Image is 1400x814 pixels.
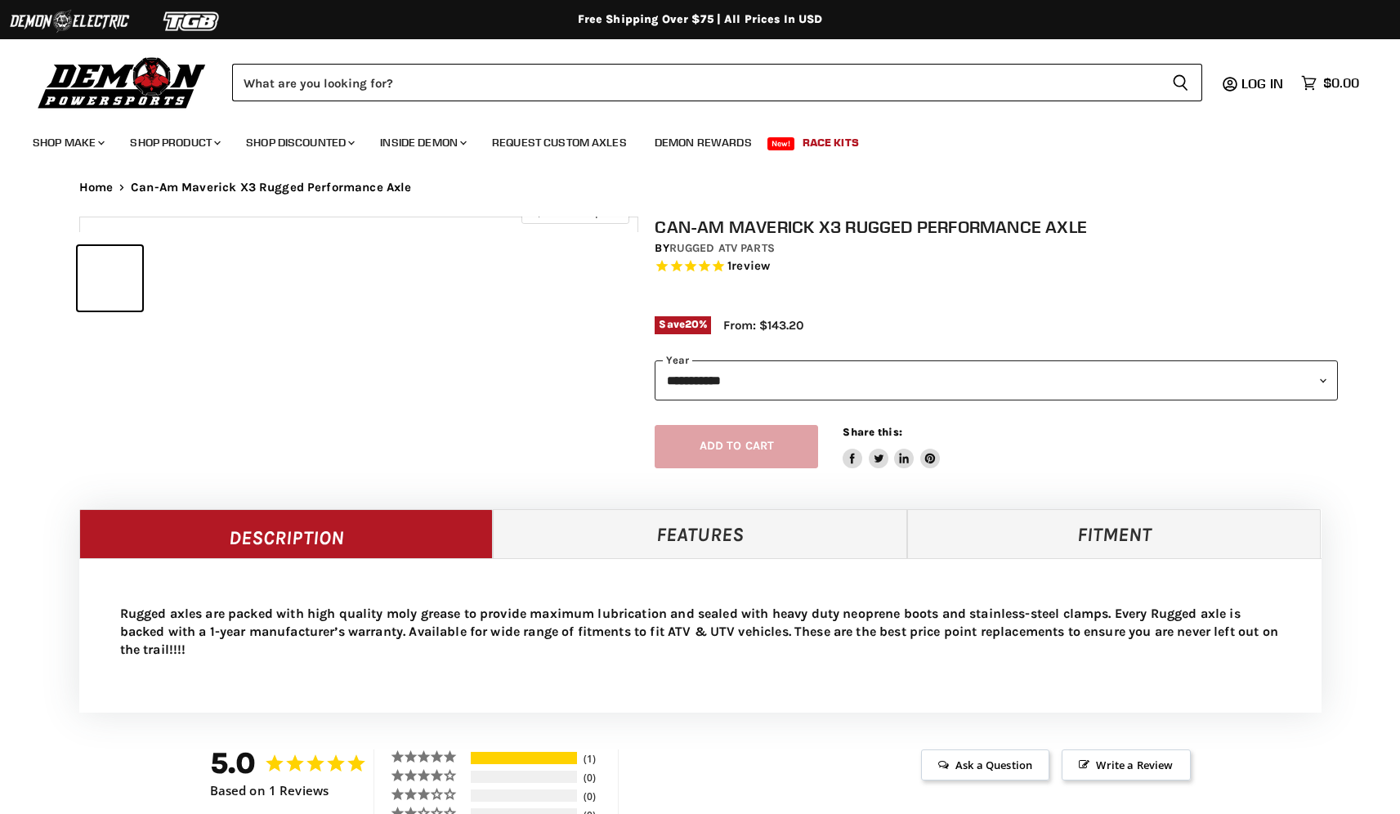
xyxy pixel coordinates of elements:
[47,12,1354,27] div: Free Shipping Over $75 | All Prices In USD
[20,119,1355,159] ul: Main menu
[655,316,711,334] span: Save %
[232,64,1159,101] input: Search
[78,246,142,311] button: IMAGE thumbnail
[1323,75,1359,91] span: $0.00
[120,605,1281,659] p: Rugged axles are packed with high quality moly grease to provide maximum lubrication and sealed w...
[907,509,1322,558] a: Fitment
[33,53,212,111] img: Demon Powersports
[655,360,1338,400] select: year
[493,509,907,558] a: Features
[1159,64,1202,101] button: Search
[480,126,639,159] a: Request Custom Axles
[79,509,494,558] a: Description
[921,749,1049,780] span: Ask a Question
[118,126,230,159] a: Shop Product
[727,258,770,273] span: 1 reviews
[20,126,114,159] a: Shop Make
[131,6,253,37] img: TGB Logo 2
[767,137,795,150] span: New!
[685,318,699,330] span: 20
[232,64,1202,101] form: Product
[79,181,114,195] a: Home
[210,745,257,780] strong: 5.0
[234,126,365,159] a: Shop Discounted
[391,749,468,763] div: 5 ★
[579,752,614,766] div: 1
[471,752,577,764] div: 5-Star Ratings
[47,181,1354,195] nav: Breadcrumbs
[368,126,476,159] a: Inside Demon
[655,258,1338,275] span: Rated 5.0 out of 5 stars 1 reviews
[723,318,803,333] span: From: $143.20
[1234,76,1293,91] a: Log in
[843,426,901,438] span: Share this:
[655,217,1338,237] h1: Can-Am Maverick X3 Rugged Performance Axle
[655,239,1338,257] div: by
[1241,75,1283,92] span: Log in
[1062,749,1190,780] span: Write a Review
[1293,71,1367,95] a: $0.00
[8,6,131,37] img: Demon Electric Logo 2
[731,258,770,273] span: review
[530,206,620,218] span: Click to expand
[642,126,764,159] a: Demon Rewards
[210,784,329,798] span: Based on 1 Reviews
[669,241,775,255] a: Rugged ATV Parts
[843,425,940,468] aside: Share this:
[131,181,411,195] span: Can-Am Maverick X3 Rugged Performance Axle
[471,752,577,764] div: 100%
[790,126,871,159] a: Race Kits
